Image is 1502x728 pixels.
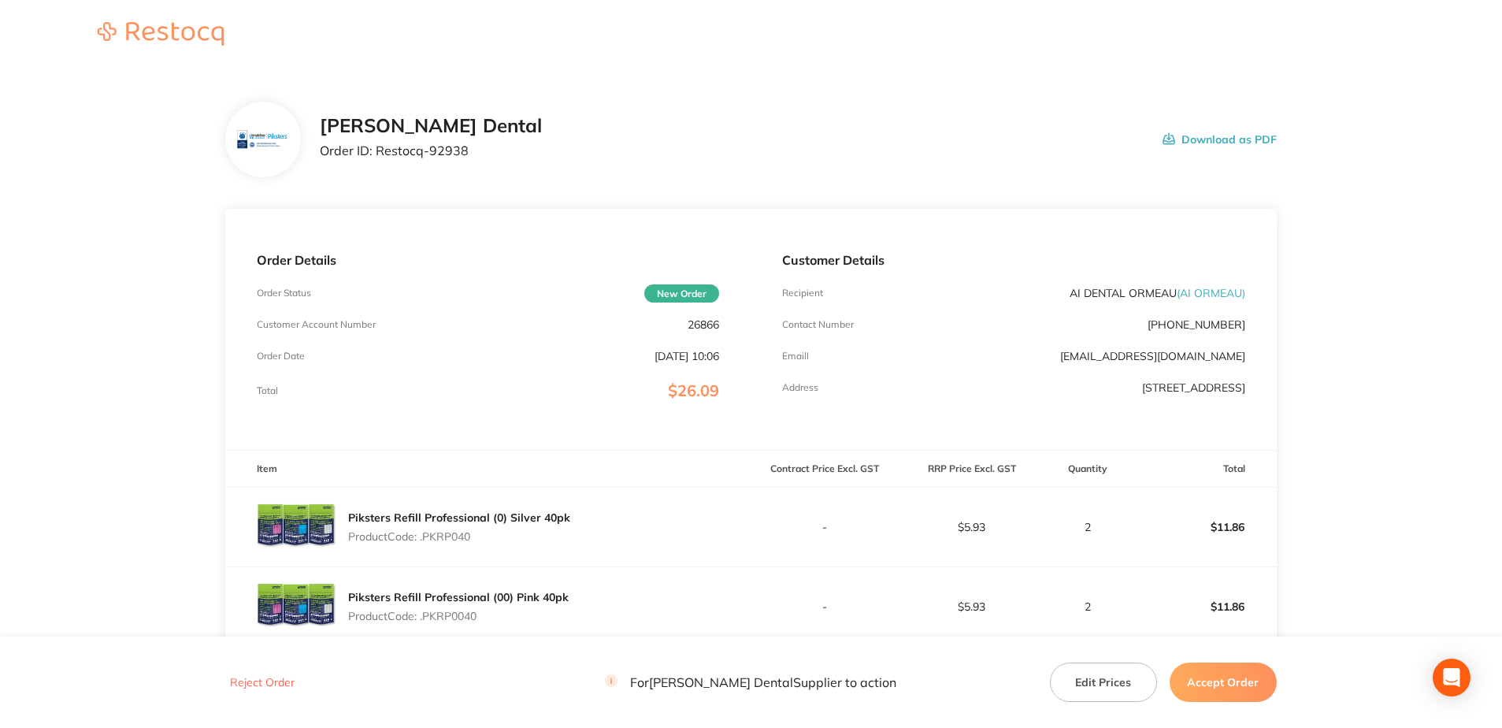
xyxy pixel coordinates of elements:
a: Restocq logo [82,22,239,48]
th: RRP Price Excl. GST [898,451,1045,488]
p: 2 [1046,521,1129,533]
span: $26.09 [668,381,719,400]
p: Order Date [257,351,305,362]
th: Contract Price Excl. GST [751,451,898,488]
p: [PHONE_NUMBER] [1148,318,1245,331]
p: $5.93 [899,521,1044,533]
p: $11.86 [1130,508,1276,546]
p: 2 [1046,600,1129,613]
p: Customer Account Number [257,319,376,330]
img: Restocq logo [82,22,239,46]
th: Total [1129,451,1277,488]
button: Accept Order [1170,663,1277,702]
button: Reject Order [225,676,299,690]
p: Product Code: .PKRP0040 [348,610,569,622]
button: Edit Prices [1050,663,1157,702]
p: [STREET_ADDRESS] [1142,381,1245,394]
p: Total [257,385,278,396]
p: $11.86 [1130,588,1276,626]
p: Emaill [782,351,809,362]
p: Contact Number [782,319,854,330]
th: Quantity [1045,451,1129,488]
img: bnV5aml6aA [237,114,288,165]
img: MzI4a3dmdA [257,488,336,566]
th: Item [225,451,751,488]
div: Open Intercom Messenger [1433,659,1470,696]
p: Address [782,382,818,393]
p: Customer Details [782,253,1244,267]
p: [DATE] 10:06 [655,350,719,362]
a: [EMAIL_ADDRESS][DOMAIN_NAME] [1060,349,1245,363]
p: For [PERSON_NAME] Dental Supplier to action [605,675,896,690]
h2: [PERSON_NAME] Dental [320,115,542,137]
a: Piksters Refill Professional (00) Pink 40pk [348,590,569,604]
span: New Order [644,284,719,303]
a: Piksters Refill Professional (0) Silver 40pk [348,511,570,525]
p: Recipient [782,288,823,299]
p: 26866 [688,318,719,331]
img: MGkydWVocg [257,567,336,646]
p: - [751,521,897,533]
p: Order ID: Restocq- 92938 [320,143,542,158]
p: Product Code: .PKRP040 [348,530,570,543]
p: AI DENTAL ORMEAU [1070,287,1245,299]
button: Download as PDF [1163,115,1277,164]
p: $5.93 [899,600,1044,613]
p: Order Status [257,288,311,299]
p: Order Details [257,253,719,267]
span: ( AI ORMEAU ) [1177,286,1245,300]
p: - [751,600,897,613]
